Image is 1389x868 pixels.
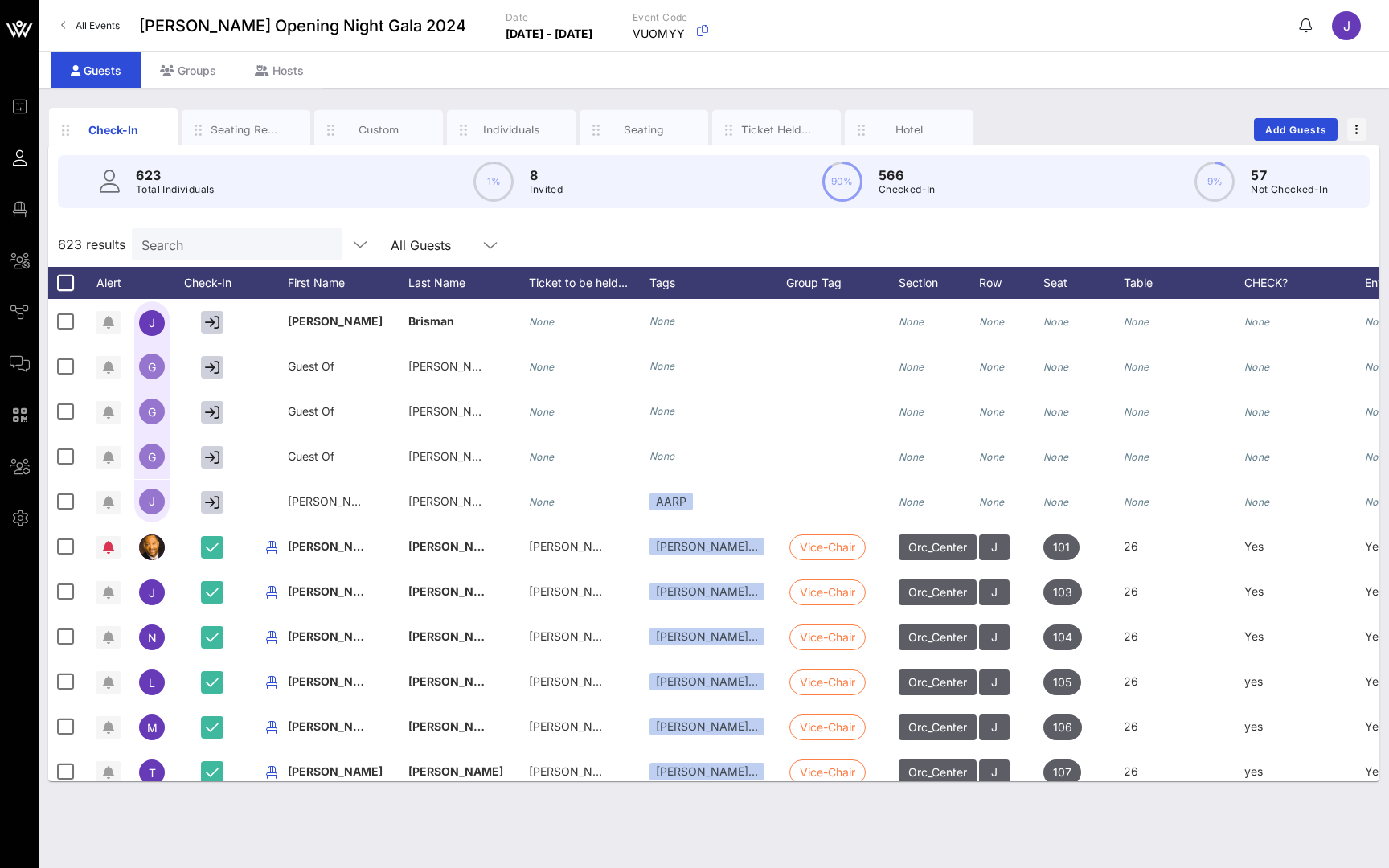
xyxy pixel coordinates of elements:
span: Vice-Chair [800,760,855,784]
i: None [899,496,924,508]
div: [PERSON_NAME]… [649,673,764,690]
span: J [991,669,998,695]
span: [PERSON_NAME] [529,539,621,553]
p: 8 [530,166,563,185]
span: M [147,721,158,735]
p: Checked-In [879,182,936,198]
span: 106 [1053,714,1072,740]
div: Section [899,267,979,299]
span: G [148,405,156,419]
span: 623 results [58,235,125,254]
p: VUOMYY [633,26,688,42]
span: L [149,676,155,690]
span: [PERSON_NAME] [288,764,383,778]
div: First Name [288,267,408,299]
span: All Events [76,19,120,31]
p: [DATE] - [DATE] [506,26,593,42]
div: Check-In [175,267,256,299]
i: None [1043,361,1069,373]
p: Total Individuals [136,182,215,198]
span: T [149,766,156,780]
span: Yes [1244,539,1264,553]
i: None [1124,406,1149,418]
i: None [649,360,675,372]
i: None [979,496,1005,508]
i: None [529,496,555,508]
button: Add Guests [1254,118,1338,141]
span: Add Guests [1264,124,1328,136]
span: J [149,494,155,508]
div: Seat [1043,267,1124,299]
span: [PERSON_NAME] [288,584,383,598]
i: None [649,405,675,417]
div: Last Name [408,267,529,299]
i: None [979,316,1005,328]
div: Groups [141,52,236,88]
span: 101 [1053,534,1070,560]
span: J [149,316,155,330]
span: 26 [1124,629,1138,643]
span: [PERSON_NAME] [408,359,501,373]
span: J [149,586,155,600]
i: None [1043,496,1069,508]
span: [PERSON_NAME] [288,539,383,553]
i: None [529,451,555,463]
div: All Guests [381,228,510,260]
p: Invited [530,182,563,198]
div: Check-In [78,121,150,138]
i: None [899,451,924,463]
a: All Events [51,13,129,39]
p: Not Checked-In [1251,182,1328,198]
i: None [529,406,555,418]
div: Custom [343,122,415,137]
p: 57 [1251,166,1328,185]
div: Table [1124,267,1244,299]
span: Yes [1365,674,1384,688]
span: [PERSON_NAME] [288,674,383,688]
span: [PERSON_NAME] [408,764,503,778]
p: Event Code [633,10,688,26]
i: None [1244,451,1270,463]
i: None [979,406,1005,418]
span: Yes [1365,539,1384,553]
i: None [899,316,924,328]
div: Alert [88,267,129,299]
span: Orc_Center [908,714,967,740]
div: Group Tag [786,267,899,299]
span: 105 [1053,669,1071,695]
span: Orc_Center [908,624,967,650]
div: Ticket Held Under [741,122,813,137]
span: 103 [1053,579,1072,605]
span: [PERSON_NAME] [408,584,503,598]
i: None [1043,451,1069,463]
span: Yes [1365,629,1384,643]
div: Guests [51,52,141,88]
span: yes [1244,719,1263,733]
i: None [1244,361,1270,373]
div: Ticket to be held… [529,267,649,299]
span: N [148,631,157,645]
span: [PERSON_NAME] [529,764,621,778]
span: [PERSON_NAME] [408,404,501,418]
span: Guest Of [288,359,334,373]
div: J [1332,11,1361,40]
span: [PERSON_NAME] Opening Night Gala 2024 [139,14,466,38]
span: [PERSON_NAME] [529,719,621,733]
i: None [1124,361,1149,373]
span: Vice-Chair [800,715,855,739]
div: Seating Requests [211,122,282,137]
span: [PERSON_NAME] [408,629,503,643]
i: None [1043,406,1069,418]
span: Orc_Center [908,579,967,605]
span: 26 [1124,764,1138,778]
span: 107 [1053,759,1071,785]
i: None [899,406,924,418]
i: None [1124,496,1149,508]
i: None [1043,316,1069,328]
span: Yes [1365,719,1384,733]
span: Yes [1365,584,1384,598]
i: None [529,361,555,373]
span: J [991,534,998,560]
p: Date [506,10,593,26]
i: None [979,361,1005,373]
